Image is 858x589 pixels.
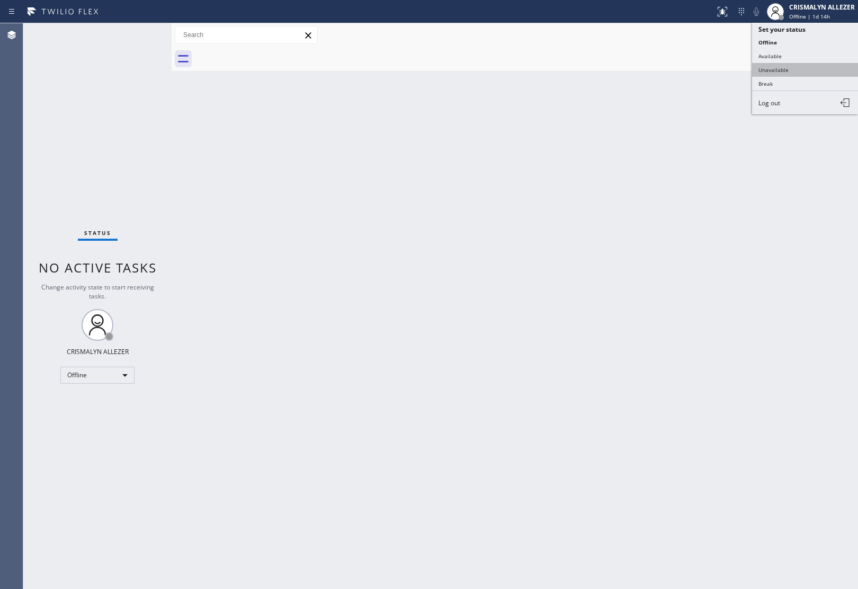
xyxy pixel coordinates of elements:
div: CRISMALYN ALLEZER [789,3,855,12]
input: Search [175,26,317,43]
span: Status [84,229,111,237]
div: Offline [60,367,135,384]
span: No active tasks [39,259,157,276]
div: CRISMALYN ALLEZER [67,347,129,356]
button: Mute [749,4,764,19]
span: Change activity state to start receiving tasks. [41,283,154,301]
span: Offline | 1d 14h [789,13,830,20]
